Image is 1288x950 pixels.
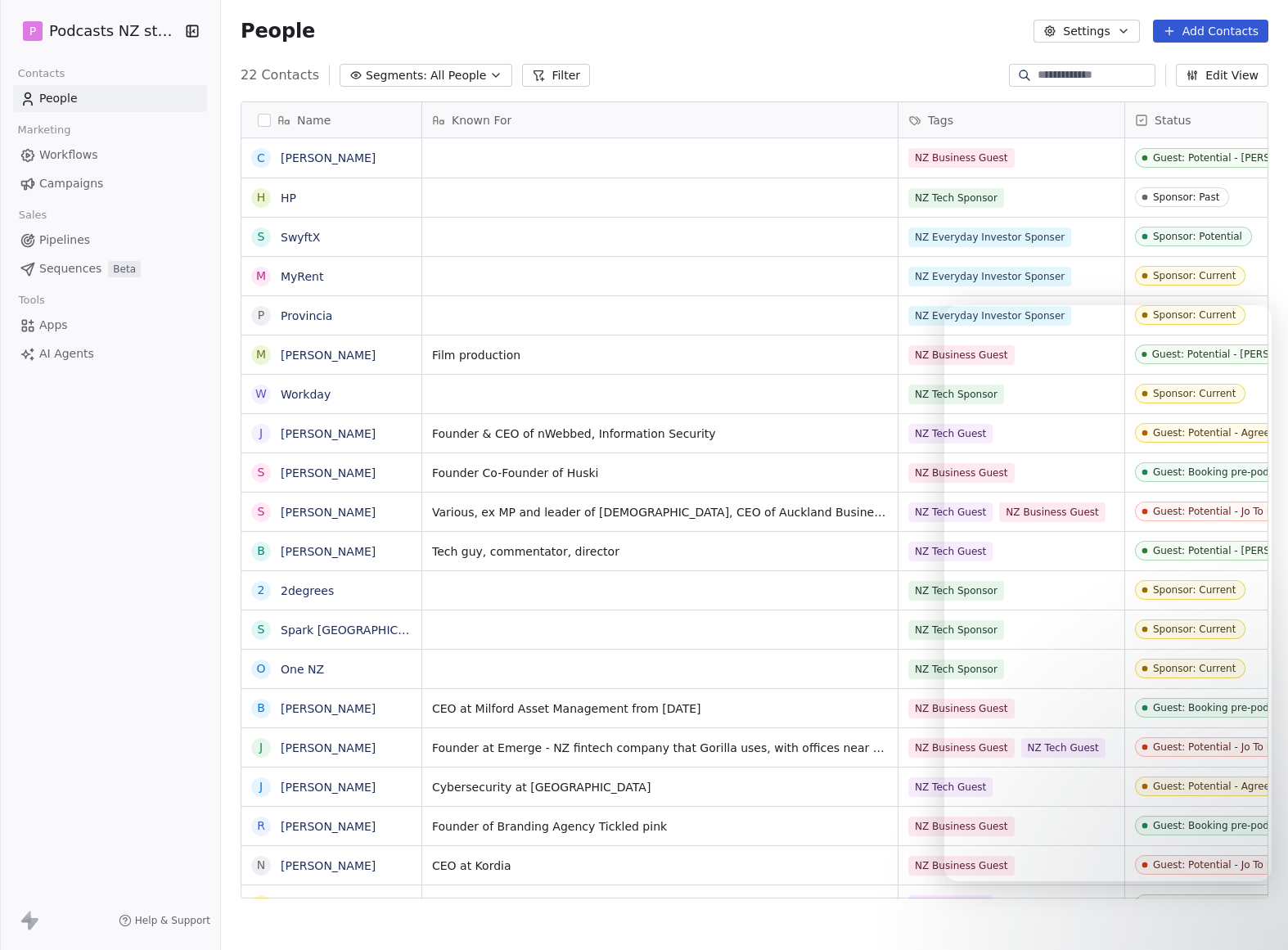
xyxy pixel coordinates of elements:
div: B [257,700,265,717]
button: Edit View [1176,64,1268,87]
span: NZ Everyday Investor Sponser [908,267,1071,286]
a: SequencesBeta [13,255,207,282]
a: Workday [281,388,331,401]
a: [PERSON_NAME] [281,506,376,519]
a: [PERSON_NAME] [281,151,376,164]
a: People [13,85,207,112]
span: NZ Tech Guest [908,542,993,561]
span: Tags [928,112,953,128]
a: HP [281,191,296,205]
div: Known For [422,102,898,137]
span: NZ Business Guest [908,738,1015,758]
div: Sponsor: Potential [1153,231,1242,242]
div: Tags [898,102,1124,137]
span: CEO at Kordia [432,858,888,874]
span: Founder & CEO of nWebbed, Information Security [432,425,888,442]
span: NZ Tech Guest [908,777,993,797]
span: NZ Business Guest [908,463,1015,483]
span: Help & Support [135,914,210,927]
span: Beta [108,261,141,277]
div: W [255,385,267,403]
span: Tech guy, commentator, director [432,543,888,560]
button: Filter [522,64,590,87]
a: [PERSON_NAME] [281,427,376,440]
button: Add Contacts [1153,20,1268,43]
span: NZ Business Guest [908,345,1015,365]
span: Tools [11,288,52,313]
div: J [259,778,263,795]
a: Campaigns [13,170,207,197]
a: Spark [GEOGRAPHIC_DATA] [281,624,438,637]
div: S [258,621,265,638]
span: NZ Business Guest [908,699,1015,718]
div: R [257,896,265,913]
span: Podcasts NZ studio [49,20,180,42]
span: Apps [39,317,68,334]
a: Pipelines [13,227,207,254]
span: NZ Tech Sponsor [908,660,1004,679]
div: H [257,189,266,206]
span: NZ Tech Sponsor [908,188,1004,208]
button: PPodcasts NZ studio [20,17,174,45]
a: [PERSON_NAME] [281,781,376,794]
span: Various, ex MP and leader of [DEMOGRAPHIC_DATA], CEO of Auckland Business Chamber [432,504,888,520]
a: [PERSON_NAME] [281,820,376,833]
div: Sponsor: Past [1153,191,1219,203]
div: grid [241,138,422,899]
span: Sequences [39,260,101,277]
a: [PERSON_NAME] [281,466,376,480]
span: All People [430,67,486,84]
a: MyRent [281,270,323,283]
div: Sponsor: Current [1153,270,1236,281]
a: One NZ [281,663,324,676]
span: Pipelines [39,232,90,249]
span: CEO at Milford Asset Management from [DATE] [432,700,888,717]
span: Name [297,112,331,128]
span: AI Agents [39,345,94,362]
a: [PERSON_NAME] [281,859,376,872]
span: Sales [11,203,54,227]
button: Settings [1034,20,1139,43]
span: NZ Tech Sponsor [908,581,1004,601]
div: Name [241,102,421,137]
span: NZ Tech Sponsor [908,620,1004,640]
span: Cybersecurity at [GEOGRAPHIC_DATA] [432,779,888,795]
span: Film production [432,347,888,363]
span: Segments: [366,67,427,84]
span: NZ Everyday Investor Sponser [908,227,1071,247]
iframe: Intercom live chat [944,305,1272,881]
a: [PERSON_NAME] [281,741,376,754]
span: NZ Business Guest [908,856,1015,876]
a: [PERSON_NAME] [281,898,376,912]
span: Status [1155,112,1191,128]
span: Founder at Emerge - NZ fintech company that Gorilla uses, with offices near [GEOGRAPHIC_DATA] [432,740,888,756]
span: Founder Co-Founder of Huski [432,465,888,481]
span: Campaigns [39,175,103,192]
a: Apps [13,312,207,339]
span: NZ Tech Guest [908,895,993,915]
a: Provincia [281,309,332,322]
div: B [257,543,265,560]
span: Workflows [39,146,98,164]
div: P [258,307,264,324]
a: [PERSON_NAME] [281,349,376,362]
div: R [257,817,265,835]
a: [PERSON_NAME] [281,545,376,558]
span: NZ Everyday Investor Sponser [908,306,1071,326]
div: J [259,739,263,756]
span: Tech Entrepreneur known for undersea fibre and large data centres [432,897,888,913]
div: O [256,660,265,678]
span: Founder of Branding Agency Tickled pink [432,818,888,835]
span: People [39,90,78,107]
iframe: Intercom live chat [1232,894,1272,934]
span: NZ Tech Guest [908,424,993,443]
span: NZ Business Guest [908,817,1015,836]
span: Known For [452,112,511,128]
div: S [258,503,265,520]
div: S [258,228,265,245]
div: J [259,425,263,442]
span: People [241,19,315,43]
span: P [29,23,36,39]
a: 2degrees [281,584,334,597]
div: C [257,150,265,167]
